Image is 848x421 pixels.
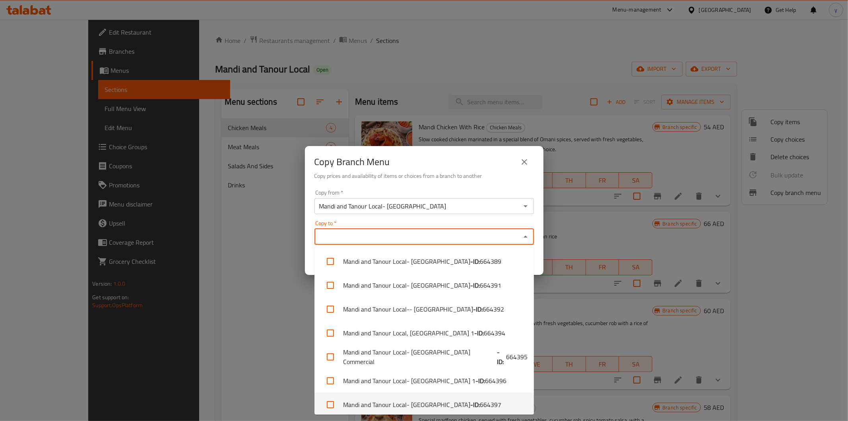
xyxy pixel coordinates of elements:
li: Mandi and Tanour Local, [GEOGRAPHIC_DATA] 1 [314,321,534,345]
b: - ID: [470,400,480,409]
button: close [515,152,534,172]
span: 664395 [506,352,528,362]
span: 664391 [480,281,501,290]
h2: Copy Branch Menu [314,156,390,168]
span: 664392 [483,304,504,314]
li: Mandi and Tanour Local- [GEOGRAPHIC_DATA] [314,249,534,273]
button: Close [520,231,531,242]
li: Mandi and Tanour Local-- [GEOGRAPHIC_DATA] [314,297,534,321]
b: - ID: [475,376,485,386]
h6: Copy prices and availability of items or choices from a branch to another [314,172,534,180]
b: - ID: [470,281,480,290]
b: - ID: [473,304,483,314]
button: Open [520,201,531,212]
li: Mandi and Tanour Local- [GEOGRAPHIC_DATA] Commercial [314,345,534,369]
b: - ID: [497,347,506,366]
span: 664394 [484,328,505,338]
b: - ID: [474,328,484,338]
span: 664397 [480,400,501,409]
li: Mandi and Tanour Local- [GEOGRAPHIC_DATA] [314,273,534,297]
li: Mandi and Tanour Local- [GEOGRAPHIC_DATA] 1 [314,369,534,393]
b: - ID: [470,257,480,266]
li: Mandi and Tanour Local- [GEOGRAPHIC_DATA] [314,393,534,417]
span: 664389 [480,257,501,266]
span: 664396 [485,376,506,386]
